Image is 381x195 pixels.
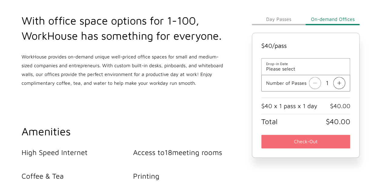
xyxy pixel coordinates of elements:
[133,172,245,180] li: Printing
[309,77,321,89] img: Decrease seat count
[266,66,346,71] span: Please select
[22,52,226,88] p: WorkHouse provides on-demand unique well-priced office spaces for small and medium-sized companie...
[330,102,350,109] span: $40.00
[261,135,350,148] button: Check-Out
[22,172,133,180] li: Coffee & Tea
[266,61,346,66] span: Drop-in Date
[261,42,350,49] h4: $ 40 /pass
[266,80,306,86] p: Number of Passes
[261,117,278,126] span: Total
[22,148,133,157] li: High Speed Internet
[326,117,350,126] span: $40.00
[252,13,306,25] button: Day Passes
[306,13,359,25] button: On-demand Offices
[333,77,345,89] img: Increase seat count
[321,77,333,89] span: 1
[261,102,317,109] span: $40 x 1 pass x 1 day
[22,124,245,139] h2: Amenities
[133,148,245,157] li: Access to 18 meeting rooms
[266,61,346,71] button: Drop-in DatePlease select
[22,13,226,43] h2: With office space options for 1-100, WorkHouse has something for everyone.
